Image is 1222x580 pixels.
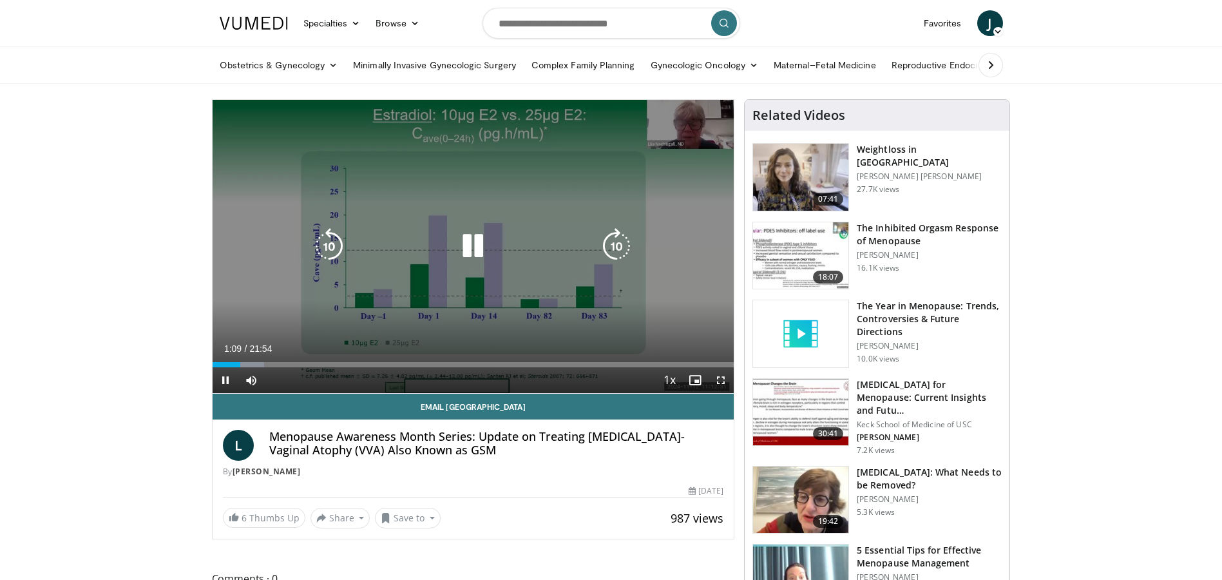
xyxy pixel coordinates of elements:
[671,510,723,526] span: 987 views
[223,466,724,478] div: By
[857,250,1002,260] p: [PERSON_NAME]
[345,52,524,78] a: Minimally Invasive Gynecologic Surgery
[682,367,708,393] button: Enable picture-in-picture mode
[857,432,1002,443] p: [PERSON_NAME]
[857,222,1002,247] h3: The Inhibited Orgasm Response of Menopause
[977,10,1003,36] a: J
[238,367,264,393] button: Mute
[269,430,724,458] h4: Menopause Awareness Month Series: Update on Treating [MEDICAL_DATA]-Vaginal Atophy (VVA) Also Kno...
[752,143,1002,211] a: 07:41 Weightloss in [GEOGRAPHIC_DATA] [PERSON_NAME] [PERSON_NAME] 27.7K views
[857,354,899,364] p: 10.0K views
[857,171,1002,182] p: [PERSON_NAME] [PERSON_NAME]
[643,52,766,78] a: Gynecologic Oncology
[857,507,895,517] p: 5.3K views
[857,466,1002,492] h3: [MEDICAL_DATA]: What Needs to be Removed?
[752,466,1002,534] a: 19:42 [MEDICAL_DATA]: What Needs to be Removed? [PERSON_NAME] 5.3K views
[813,271,844,284] span: 18:07
[766,52,884,78] a: Maternal–Fetal Medicine
[524,52,643,78] a: Complex Family Planning
[375,508,441,528] button: Save to
[482,8,740,39] input: Search topics, interventions
[213,362,734,367] div: Progress Bar
[884,52,1100,78] a: Reproductive Endocrinology & [MEDICAL_DATA]
[753,379,848,446] img: 47271b8a-94f4-49c8-b914-2a3d3af03a9e.150x105_q85_crop-smart_upscale.jpg
[752,300,1002,368] a: The Year in Menopause: Trends, Controversies & Future Directions [PERSON_NAME] 10.0K views
[752,378,1002,456] a: 30:41 [MEDICAL_DATA] for Menopause: Current Insights and Futu… Keck School of Medicine of USC [PE...
[753,222,848,289] img: 283c0f17-5e2d-42ba-a87c-168d447cdba4.150x105_q85_crop-smart_upscale.jpg
[857,420,1002,430] p: Keck School of Medicine of USC
[689,485,723,497] div: [DATE]
[857,184,899,195] p: 27.7K views
[242,512,247,524] span: 6
[753,300,848,367] img: video_placeholder_short.svg
[857,378,1002,417] h3: [MEDICAL_DATA] for Menopause: Current Insights and Futu…
[857,494,1002,505] p: [PERSON_NAME]
[753,144,848,211] img: 9983fed1-7565-45be-8934-aef1103ce6e2.150x105_q85_crop-smart_upscale.jpg
[857,263,899,273] p: 16.1K views
[233,466,301,477] a: [PERSON_NAME]
[213,367,238,393] button: Pause
[224,343,242,354] span: 1:09
[813,515,844,528] span: 19:42
[310,508,370,528] button: Share
[752,222,1002,290] a: 18:07 The Inhibited Orgasm Response of Menopause [PERSON_NAME] 16.1K views
[296,10,368,36] a: Specialties
[368,10,427,36] a: Browse
[223,430,254,461] a: L
[656,367,682,393] button: Playback Rate
[753,467,848,534] img: 4d0a4bbe-a17a-46ab-a4ad-f5554927e0d3.150x105_q85_crop-smart_upscale.jpg
[857,341,1002,351] p: [PERSON_NAME]
[813,427,844,440] span: 30:41
[857,300,1002,338] h3: The Year in Menopause: Trends, Controversies & Future Directions
[916,10,969,36] a: Favorites
[245,343,247,354] span: /
[752,108,845,123] h4: Related Videos
[857,445,895,456] p: 7.2K views
[213,394,734,420] a: Email [GEOGRAPHIC_DATA]
[708,367,734,393] button: Fullscreen
[249,343,272,354] span: 21:54
[857,143,1002,169] h3: Weightloss in [GEOGRAPHIC_DATA]
[213,100,734,394] video-js: Video Player
[813,193,844,206] span: 07:41
[857,544,1002,570] h3: 5 Essential Tips for Effective Menopause Management
[223,508,305,528] a: 6 Thumbs Up
[220,17,288,30] img: VuMedi Logo
[212,52,346,78] a: Obstetrics & Gynecology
